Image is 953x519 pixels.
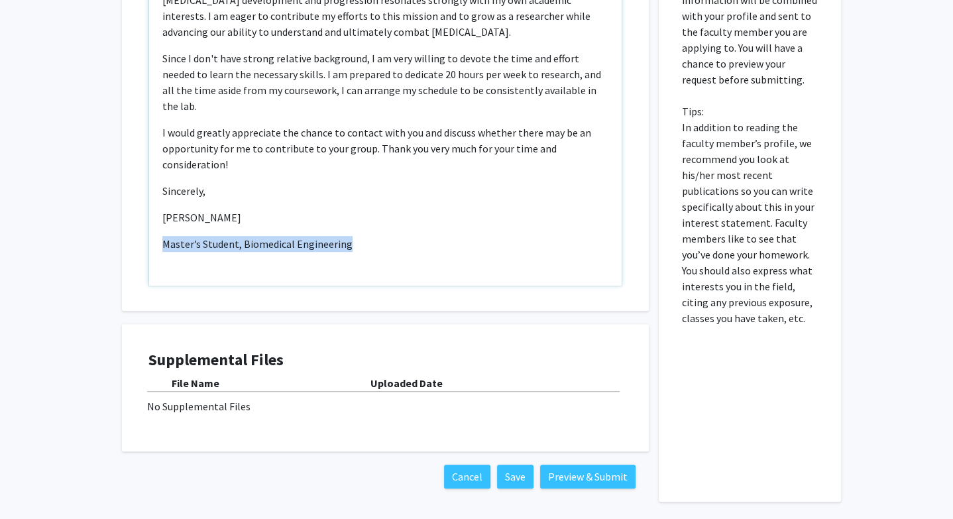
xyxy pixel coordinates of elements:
iframe: Chat [10,459,56,509]
span: [PERSON_NAME] [162,211,241,224]
button: Preview & Submit [540,465,636,489]
p: Sincerely, [162,183,608,199]
p: Since I don't have strong relative background, I am very willing to devote the time and effort ne... [162,50,608,114]
b: Uploaded Date [370,376,443,390]
p: Master’s Student, Biomedical Engineering [162,236,608,252]
b: File Name [172,376,219,390]
button: Save [497,465,533,489]
button: Cancel [444,465,490,489]
div: No Supplemental Files [147,398,624,414]
p: I would greatly appreciate the chance to contact with you and discuss whether there may be an opp... [162,125,608,172]
h4: Supplemental Files [148,351,622,370]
